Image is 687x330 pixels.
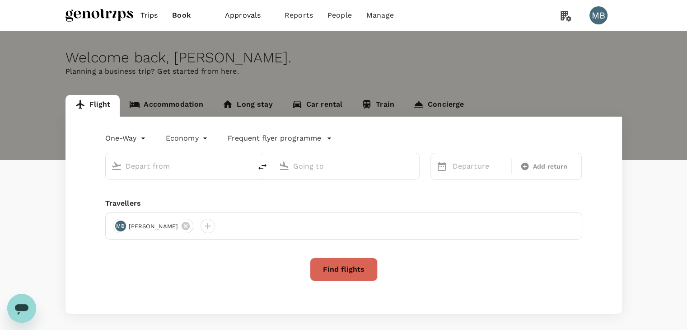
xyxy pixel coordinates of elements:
[352,95,404,117] a: Train
[120,95,213,117] a: Accommodation
[285,10,313,21] span: Reports
[245,165,247,167] button: Open
[113,219,194,233] div: MB[PERSON_NAME]
[140,10,158,21] span: Trips
[166,131,210,146] div: Economy
[533,162,568,171] span: Add return
[366,10,394,21] span: Manage
[7,294,36,323] iframe: Button to launch messaging window
[105,131,148,146] div: One-Way
[413,165,415,167] button: Open
[172,10,191,21] span: Book
[65,95,120,117] a: Flight
[213,95,282,117] a: Long stay
[115,221,126,231] div: MB
[310,258,378,281] button: Find flights
[126,159,233,173] input: Depart from
[404,95,473,117] a: Concierge
[228,133,332,144] button: Frequent flyer programme
[123,222,184,231] span: [PERSON_NAME]
[293,159,400,173] input: Going to
[282,95,352,117] a: Car rental
[65,66,622,77] p: Planning a business trip? Get started from here.
[65,49,622,66] div: Welcome back , [PERSON_NAME] .
[228,133,321,144] p: Frequent flyer programme
[453,161,506,172] p: Departure
[252,156,273,178] button: delete
[327,10,352,21] span: People
[65,5,133,25] img: Genotrips - ALL
[105,198,582,209] div: Travellers
[225,10,270,21] span: Approvals
[589,6,608,24] div: MB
